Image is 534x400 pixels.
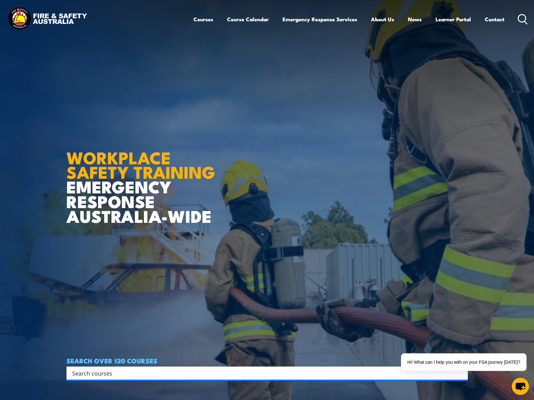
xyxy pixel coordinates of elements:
[485,11,505,28] a: Contact
[193,11,213,28] a: Courses
[401,353,526,371] div: Hi! What can I help you with on your FSA journey [DATE]?
[408,11,422,28] a: News
[512,378,529,395] button: chat-button
[72,368,454,378] input: Search input
[227,11,269,28] a: Course Calendar
[66,357,468,364] h4: SEARCH OVER 120 COURSES
[371,11,394,28] a: About Us
[283,11,357,28] a: Emergency Response Services
[66,134,220,223] h1: EMERGENCY RESPONSE AUSTRALIA-WIDE
[436,11,471,28] a: Learner Portal
[66,144,215,185] strong: WORKPLACE SAFETY TRAINING
[73,369,455,377] form: Search form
